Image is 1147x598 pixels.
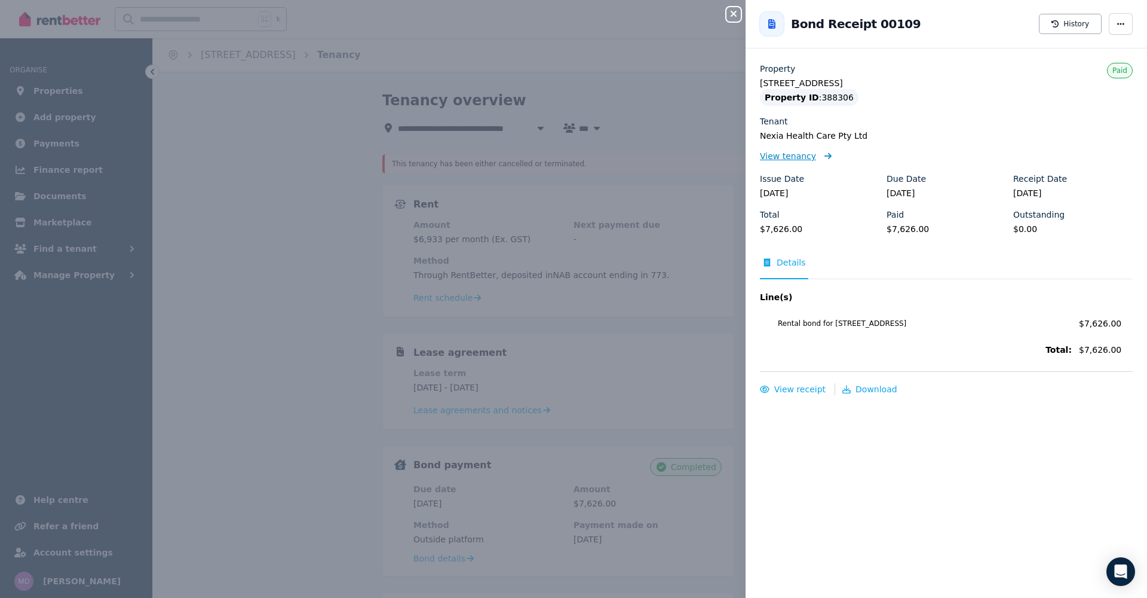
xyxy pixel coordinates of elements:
legend: [DATE] [760,187,879,199]
span: $7,626.00 [1079,319,1121,328]
span: $7,626.00 [1079,344,1133,356]
legend: [STREET_ADDRESS] [760,77,1133,89]
span: Property ID [765,91,819,103]
label: Receipt Date [1013,173,1067,185]
span: Download [855,385,897,394]
label: Property [760,63,795,75]
button: History [1039,14,1102,34]
a: View tenancy [760,150,832,162]
legend: $0.00 [1013,223,1133,235]
label: Issue Date [760,173,804,185]
legend: $7,626.00 [887,223,1006,235]
div: : 388306 [760,89,858,106]
span: Total: [760,344,1072,356]
label: Tenant [760,115,788,127]
label: Due Date [887,173,926,185]
legend: [DATE] [1013,187,1133,199]
button: Download [842,383,897,395]
legend: [DATE] [887,187,1006,199]
span: View tenancy [760,150,816,162]
button: View receipt [760,383,826,395]
label: Paid [887,209,904,221]
span: Rental bond for [STREET_ADDRESS] [763,319,1072,328]
nav: Tabs [760,257,1133,279]
div: Open Intercom Messenger [1106,557,1135,586]
label: Total [760,209,780,221]
span: View receipt [774,385,826,394]
span: Details [777,257,806,269]
h2: Bond Receipt 00109 [791,16,921,32]
legend: $7,626.00 [760,223,879,235]
label: Outstanding [1013,209,1065,221]
span: Paid [1112,66,1127,75]
span: Line(s) [760,291,1072,303]
legend: Nexia Health Care Pty Ltd [760,130,1133,142]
